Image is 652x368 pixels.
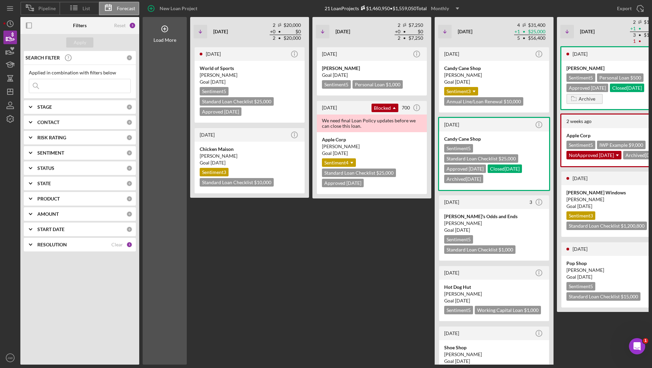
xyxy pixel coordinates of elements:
text: AW [7,356,13,360]
time: 2025-07-02 15:40 [444,51,459,57]
b: SENTIMENT [37,150,64,156]
button: Monthly [427,3,463,14]
div: 21 Loan Projects • $1,559,050 Total [325,3,463,14]
time: 2025-05-20 18:41 [573,175,587,181]
time: 2025-05-09 13:45 [444,270,459,276]
div: Shoe Shop [444,344,544,351]
time: 2025-05-09 14:48 [444,199,459,205]
div: New Loan Project [160,2,197,15]
div: [PERSON_NAME] [322,65,422,72]
div: Candy Cane Shop [444,65,544,72]
button: Archive [566,94,603,104]
span: • [402,36,406,40]
div: Sentiment 3 [200,168,229,176]
div: [PERSON_NAME] [322,143,422,150]
div: Archived [DATE] [444,175,483,183]
div: Sentiment 5 [566,282,595,291]
div: Approved [DATE] [322,179,364,187]
span: Goal [444,298,470,303]
td: 2 [395,22,401,29]
time: 08/02/2025 [455,358,470,364]
div: 0 [126,104,132,110]
b: RISK RATING [37,135,66,140]
a: [DATE]Chicken Maison[PERSON_NAME]Goal [DATE]Sentiment3Standard Loan Checklist $10,000 [194,127,306,194]
b: SEARCH FILTER [25,55,60,60]
div: Annual Line/Loan Renewal [444,97,523,106]
span: $10,000 [504,99,521,104]
div: 700 [402,105,410,110]
b: START DATE [37,227,65,232]
td: $7,250 [408,35,423,41]
b: [DATE] [213,29,228,34]
div: 0 [126,135,132,141]
time: 07/21/2025 [333,72,348,78]
div: Sentiment 5 [566,141,595,149]
div: Standard Loan Checklist $25,000 [200,97,274,106]
div: Personal Loan $500 [597,73,644,82]
b: CONTACT [37,120,59,125]
time: 08/31/2025 [455,79,470,85]
span: $1,000 [499,247,513,252]
div: 0 [126,226,132,232]
td: $56,400 [528,35,546,41]
div: Clear [111,242,123,247]
div: Load More [153,37,176,43]
a: [DATE]World of Sports[PERSON_NAME]Goal [DATE]Sentiment5Standard Loan Checklist $25,000Approved [D... [194,46,306,124]
td: 1 [630,38,636,44]
button: Export [610,2,649,15]
div: Sentiment 5 [444,144,473,153]
b: AMOUNT [37,211,59,217]
div: [PERSON_NAME] [444,351,544,358]
time: 2025-09-12 01:28 [573,246,587,252]
span: $1,000 [524,307,539,313]
span: • [638,27,642,31]
button: New Loan Project [143,2,204,15]
div: [PERSON_NAME] [200,153,300,159]
time: 09/08/2025 [577,274,592,280]
div: [PERSON_NAME] [444,291,544,297]
td: + 1 [514,29,520,35]
span: $15,000 [621,294,638,299]
div: Apple Corp [322,136,422,143]
time: 2025-09-18 18:05 [566,118,592,124]
div: $1,460,950 [359,5,390,11]
div: IWP Example $9,000 [597,141,646,149]
a: [DATE]3[PERSON_NAME]'s Odds and Ends[PERSON_NAME]Goal [DATE]Sentiment5Standard Loan Checklist $1,000 [438,194,550,262]
b: STAGE [37,104,52,110]
td: 5 [514,35,520,41]
span: • [638,33,642,37]
div: Approved [DATE] [444,164,486,173]
div: Monthly [431,3,449,14]
button: Apply [66,37,93,48]
time: 2025-06-18 19:47 [444,330,459,336]
div: 5 [129,22,136,29]
div: 0 [126,180,132,187]
div: Sentiment 3 [566,211,595,220]
time: 06/15/2025 [211,160,225,165]
a: [DATE]Candy Cane Shop[PERSON_NAME]Goal [DATE]Sentiment3Annual Line/Loan Renewal $10,000 [438,46,550,113]
b: STATUS [37,165,54,171]
b: [DATE] [336,29,350,34]
div: Sentiment 5 [566,73,595,82]
div: Closed [DATE] [610,84,644,92]
div: Archive [579,94,595,104]
div: Blocked [372,104,398,112]
a: [DATE]Candy Cane ShopSentiment5Standard Loan Checklist $25,000Approved [DATE]Closed[DATE]Archived... [438,117,550,191]
div: Export [617,2,632,15]
span: • [522,36,526,40]
div: Personal Loan [352,80,403,89]
div: 0 [126,196,132,202]
div: Hot Dog Hut [444,284,544,291]
div: Sentiment 3 [444,87,478,95]
div: 0 [126,211,132,217]
b: STATE [37,181,51,186]
a: [DATE][PERSON_NAME]Goal [DATE]Sentiment5Personal Loan $1,000 [316,46,428,97]
b: PRODUCT [37,196,60,201]
time: 2025-08-15 17:01 [206,51,221,57]
div: Sentiment 5 [444,306,473,314]
span: Goal [444,358,470,364]
div: 0 [126,55,132,61]
td: $7,250 [408,22,423,29]
div: We need final Loan Policy updates before we can close this loan. [317,115,427,132]
time: 2025-08-12 18:47 [444,122,459,127]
